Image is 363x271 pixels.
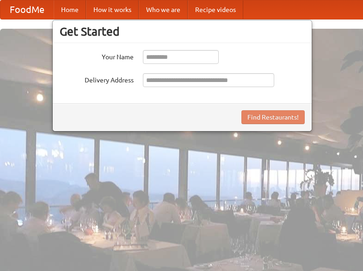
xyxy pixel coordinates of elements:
[60,50,134,62] label: Your Name
[188,0,243,19] a: Recipe videos
[60,73,134,85] label: Delivery Address
[241,110,305,124] button: Find Restaurants!
[60,25,305,38] h3: Get Started
[139,0,188,19] a: Who we are
[0,0,54,19] a: FoodMe
[54,0,86,19] a: Home
[86,0,139,19] a: How it works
